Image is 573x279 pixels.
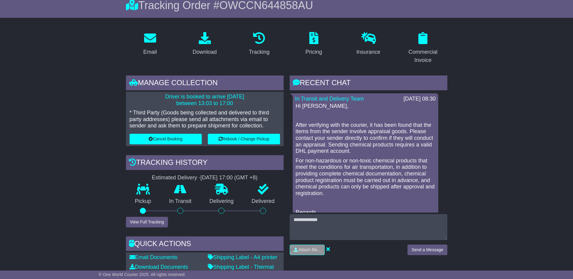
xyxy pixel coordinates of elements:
[208,254,277,260] a: Shipping Label - A4 printer
[243,198,284,205] p: Delivered
[245,30,273,58] a: Tracking
[201,175,258,181] div: [DATE] 17:00 (GMT +8)
[208,264,274,277] a: Shipping Label - Thermal printer
[404,96,436,102] div: [DATE] 08:30
[301,30,326,58] a: Pricing
[126,198,160,205] p: Pickup
[130,110,280,129] p: * Third Party (Goods being collected and delivered to third party addresses) please send all atta...
[130,94,280,107] p: Driver is booked to arrive [DATE] between 13:03 to 17:00
[130,264,188,270] a: Download Documents
[126,75,284,92] div: Manage collection
[139,30,161,58] a: Email
[160,198,201,205] p: In Transit
[249,48,269,56] div: Tracking
[356,48,380,56] div: Insurance
[130,134,202,144] button: Cancel Booking
[130,254,178,260] a: Email Documents
[98,272,186,277] span: © One World Courier 2025. All rights reserved.
[126,217,168,227] button: View Full Tracking
[305,48,322,56] div: Pricing
[352,30,384,58] a: Insurance
[295,96,364,102] a: In Transit and Delivery Team
[399,30,447,66] a: Commercial Invoice
[296,103,435,110] p: Hi [PERSON_NAME],
[296,122,435,155] p: After verifying with the courier, it has been found that the items from the sender involve apprai...
[143,48,157,56] div: Email
[192,48,217,56] div: Download
[188,30,221,58] a: Download
[201,198,243,205] p: Delivering
[208,134,280,144] button: Rebook / Change Pickup
[290,75,447,92] div: RECENT CHAT
[126,155,284,172] div: Tracking history
[126,236,284,253] div: Quick Actions
[296,209,435,222] p: Regards, Irinn
[126,175,284,181] div: Estimated Delivery -
[296,158,435,197] p: For non-hazardous or non-toxic chemical products that meet the conditions for air transportation,...
[403,48,443,64] div: Commercial Invoice
[407,245,447,255] button: Send a Message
